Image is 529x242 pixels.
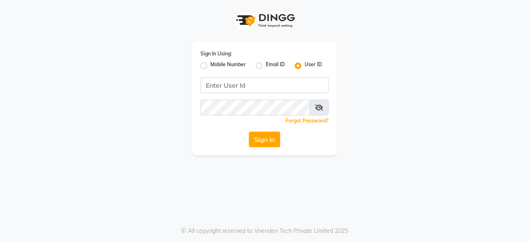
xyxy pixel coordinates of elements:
[200,77,329,93] input: Username
[305,61,322,71] label: User ID
[286,117,329,124] a: Forgot Password?
[231,8,298,33] img: logo1.svg
[200,100,310,115] input: Username
[210,61,246,71] label: Mobile Number
[249,132,280,147] button: Sign In
[200,50,232,58] label: Sign In Using:
[266,61,285,71] label: Email ID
